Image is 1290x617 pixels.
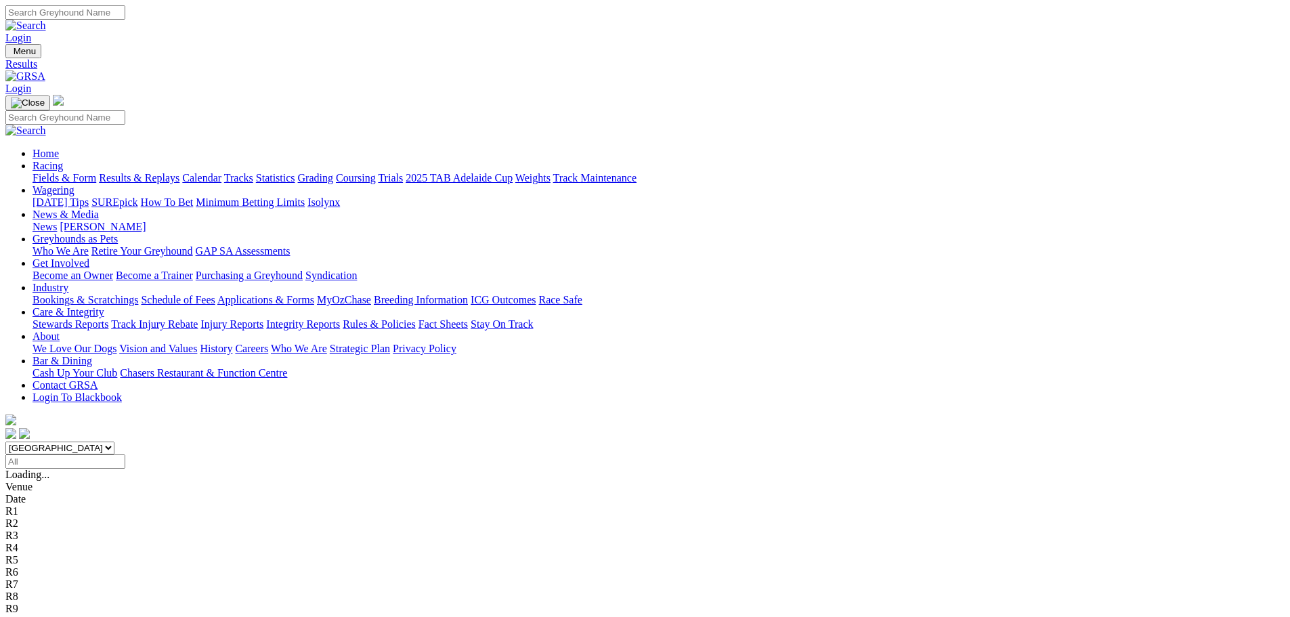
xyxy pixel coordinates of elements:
a: Login [5,83,31,94]
a: Results & Replays [99,172,179,184]
a: Who We Are [33,245,89,257]
a: News [33,221,57,232]
div: R2 [5,517,1285,530]
a: Race Safe [538,294,582,305]
a: Bar & Dining [33,355,92,366]
div: R3 [5,530,1285,542]
div: Get Involved [33,270,1285,282]
div: About [33,343,1285,355]
a: 2025 TAB Adelaide Cup [406,172,513,184]
input: Select date [5,454,125,469]
a: Schedule of Fees [141,294,215,305]
div: Industry [33,294,1285,306]
a: Industry [33,282,68,293]
a: Fields & Form [33,172,96,184]
div: Venue [5,481,1285,493]
a: GAP SA Assessments [196,245,291,257]
a: ICG Outcomes [471,294,536,305]
a: Tracks [224,172,253,184]
div: R4 [5,542,1285,554]
a: MyOzChase [317,294,371,305]
a: Integrity Reports [266,318,340,330]
a: Fact Sheets [418,318,468,330]
a: Strategic Plan [330,343,390,354]
a: Rules & Policies [343,318,416,330]
a: Become an Owner [33,270,113,281]
a: Chasers Restaurant & Function Centre [120,367,287,379]
button: Toggle navigation [5,44,41,58]
a: Login [5,32,31,43]
a: News & Media [33,209,99,220]
div: R7 [5,578,1285,591]
img: facebook.svg [5,428,16,439]
a: Trials [378,172,403,184]
a: Coursing [336,172,376,184]
a: Weights [515,172,551,184]
a: Privacy Policy [393,343,456,354]
div: R9 [5,603,1285,615]
div: Wagering [33,196,1285,209]
a: Become a Trainer [116,270,193,281]
span: Menu [14,46,36,56]
div: R5 [5,554,1285,566]
div: R1 [5,505,1285,517]
a: Vision and Values [119,343,197,354]
a: Careers [235,343,268,354]
img: twitter.svg [19,428,30,439]
a: Wagering [33,184,74,196]
a: Racing [33,160,63,171]
a: About [33,331,60,342]
a: Get Involved [33,257,89,269]
a: Injury Reports [200,318,263,330]
span: Loading... [5,469,49,480]
a: Track Maintenance [553,172,637,184]
a: History [200,343,232,354]
a: Track Injury Rebate [111,318,198,330]
input: Search [5,110,125,125]
a: How To Bet [141,196,194,208]
img: GRSA [5,70,45,83]
div: Bar & Dining [33,367,1285,379]
a: Results [5,58,1285,70]
div: News & Media [33,221,1285,233]
a: Purchasing a Greyhound [196,270,303,281]
a: Stay On Track [471,318,533,330]
a: SUREpick [91,196,137,208]
a: [DATE] Tips [33,196,89,208]
img: Close [11,98,45,108]
a: We Love Our Dogs [33,343,116,354]
a: Stewards Reports [33,318,108,330]
a: Retire Your Greyhound [91,245,193,257]
a: Calendar [182,172,221,184]
a: Bookings & Scratchings [33,294,138,305]
img: Search [5,20,46,32]
img: logo-grsa-white.png [53,95,64,106]
a: Cash Up Your Club [33,367,117,379]
a: Isolynx [307,196,340,208]
a: Who We Are [271,343,327,354]
input: Search [5,5,125,20]
a: Contact GRSA [33,379,98,391]
a: Login To Blackbook [33,391,122,403]
a: Syndication [305,270,357,281]
a: [PERSON_NAME] [60,221,146,232]
div: Date [5,493,1285,505]
a: Breeding Information [374,294,468,305]
div: R8 [5,591,1285,603]
div: Greyhounds as Pets [33,245,1285,257]
a: Home [33,148,59,159]
div: Racing [33,172,1285,184]
button: Toggle navigation [5,95,50,110]
a: Care & Integrity [33,306,104,318]
img: Search [5,125,46,137]
a: Statistics [256,172,295,184]
img: logo-grsa-white.png [5,414,16,425]
a: Greyhounds as Pets [33,233,118,244]
a: Grading [298,172,333,184]
div: R6 [5,566,1285,578]
div: Care & Integrity [33,318,1285,331]
a: Minimum Betting Limits [196,196,305,208]
a: Applications & Forms [217,294,314,305]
